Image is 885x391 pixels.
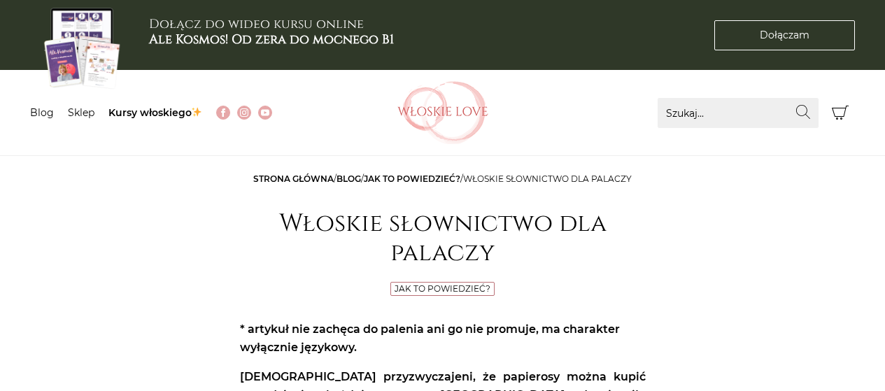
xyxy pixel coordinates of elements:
button: Koszyk [826,98,856,128]
a: Blog [337,173,361,184]
span: Dołączam [760,28,809,43]
a: Jak to powiedzieć? [364,173,460,184]
a: Sklep [68,106,94,119]
input: Szukaj... [658,98,819,128]
img: ✨ [192,107,201,117]
address: * artykuł nie zachęca do palenia ani go nie promuje, ma charakter wyłącznie językowy. [240,320,646,357]
img: Włoskielove [397,81,488,144]
h1: Włoskie słownictwo dla palaczy [240,209,646,268]
a: Dołączam [714,20,855,50]
h3: Dołącz do wideo kursu online [149,17,394,47]
span: Włoskie słownictwo dla palaczy [463,173,632,184]
a: Blog [30,106,54,119]
a: Strona główna [253,173,334,184]
b: Ale Kosmos! Od zera do mocnego B1 [149,31,394,48]
a: Jak to powiedzieć? [395,283,490,294]
a: Kursy włoskiego [108,106,203,119]
span: / / / [253,173,632,184]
